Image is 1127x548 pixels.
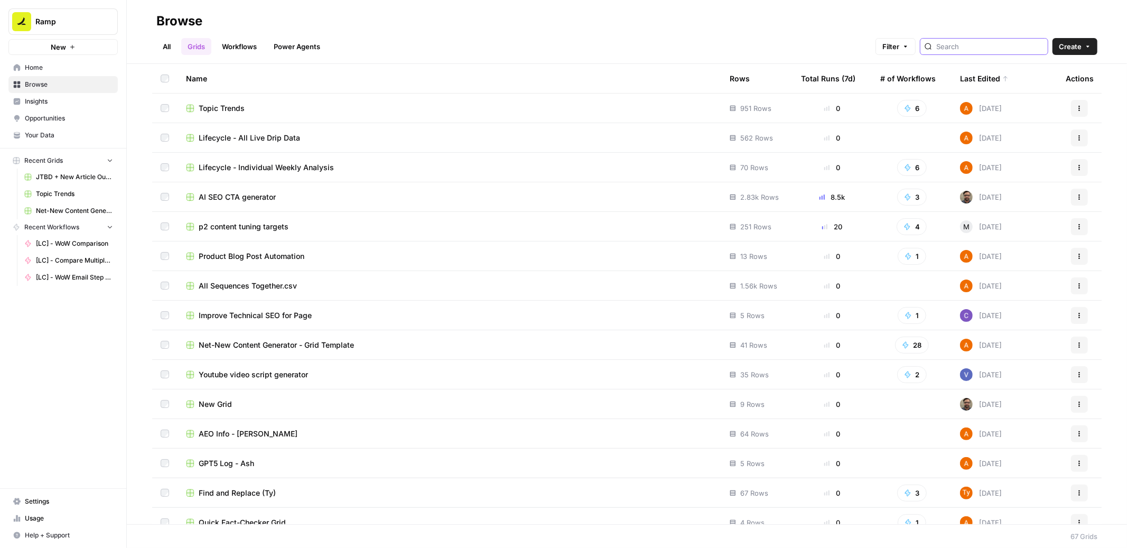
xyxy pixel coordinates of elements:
[25,97,113,106] span: Insights
[801,133,863,143] div: 0
[740,399,765,410] span: 9 Rows
[875,38,916,55] button: Filter
[960,487,973,499] img: szi60bu66hjqu9o5fojcby1muiuu
[801,399,863,410] div: 0
[801,488,863,498] div: 0
[186,64,713,93] div: Name
[960,428,973,440] img: i32oznjerd8hxcycc1k00ct90jt3
[880,64,936,93] div: # of Workflows
[740,488,768,498] span: 67 Rows
[20,185,118,202] a: Topic Trends
[897,366,927,383] button: 2
[960,64,1009,93] div: Last Edited
[186,369,713,380] a: Youtube video script generator
[156,38,177,55] a: All
[960,368,1002,381] div: [DATE]
[1053,38,1097,55] button: Create
[895,337,929,354] button: 28
[960,250,973,263] img: i32oznjerd8hxcycc1k00ct90jt3
[897,485,927,501] button: 3
[8,153,118,169] button: Recent Grids
[20,269,118,286] a: [LC] - WoW Email Step Comparison
[740,429,769,439] span: 64 Rows
[897,100,927,117] button: 6
[898,514,926,531] button: 1
[8,8,118,35] button: Workspace: Ramp
[199,488,276,498] span: Find and Replace (Ty)
[199,162,334,173] span: Lifecycle - Individual Weekly Analysis
[963,221,970,232] span: M
[199,221,288,232] span: p2 content tuning targets
[960,487,1002,499] div: [DATE]
[186,281,713,291] a: All Sequences Together.csv
[199,517,286,528] span: Quick Fact-Checker Grid
[960,339,973,351] img: i32oznjerd8hxcycc1k00ct90jt3
[740,340,767,350] span: 41 Rows
[51,42,66,52] span: New
[960,428,1002,440] div: [DATE]
[199,369,308,380] span: Youtube video script generator
[960,132,1002,144] div: [DATE]
[740,517,765,528] span: 4 Rows
[186,399,713,410] a: New Grid
[801,221,863,232] div: 20
[25,497,113,506] span: Settings
[199,251,304,262] span: Product Blog Post Automation
[898,248,926,265] button: 1
[36,256,113,265] span: [LC] - Compare Multiple Weeks
[186,310,713,321] a: Improve Technical SEO for Page
[199,399,232,410] span: New Grid
[20,202,118,219] a: Net-New Content Generator - Grid Template
[36,273,113,282] span: [LC] - WoW Email Step Comparison
[801,162,863,173] div: 0
[199,103,245,114] span: Topic Trends
[216,38,263,55] a: Workflows
[8,219,118,235] button: Recent Workflows
[1066,64,1094,93] div: Actions
[801,458,863,469] div: 0
[960,339,1002,351] div: [DATE]
[960,191,1002,203] div: [DATE]
[740,369,769,380] span: 35 Rows
[960,191,973,203] img: w3u4o0x674bbhdllp7qjejaf0yui
[960,398,973,411] img: w3u4o0x674bbhdllp7qjejaf0yui
[801,64,855,93] div: Total Runs (7d)
[960,102,973,115] img: i32oznjerd8hxcycc1k00ct90jt3
[740,458,765,469] span: 5 Rows
[801,251,863,262] div: 0
[25,114,113,123] span: Opportunities
[199,133,300,143] span: Lifecycle - All Live Drip Data
[186,517,713,528] a: Quick Fact-Checker Grid
[199,281,297,291] span: All Sequences Together.csv
[24,156,63,165] span: Recent Grids
[181,38,211,55] a: Grids
[186,458,713,469] a: GPT5 Log - Ash
[8,39,118,55] button: New
[882,41,899,52] span: Filter
[897,189,927,206] button: 3
[960,368,973,381] img: 2tijbeq1l253n59yk5qyo2htxvbk
[801,192,863,202] div: 8.5k
[801,310,863,321] div: 0
[186,162,713,173] a: Lifecycle - Individual Weekly Analysis
[960,250,1002,263] div: [DATE]
[8,110,118,127] a: Opportunities
[25,63,113,72] span: Home
[36,239,113,248] span: [LC] - WoW Comparison
[20,252,118,269] a: [LC] - Compare Multiple Weeks
[186,133,713,143] a: Lifecycle - All Live Drip Data
[35,16,99,27] span: Ramp
[740,162,768,173] span: 70 Rows
[8,59,118,76] a: Home
[20,169,118,185] a: JTBD + New Article Output
[960,280,973,292] img: i32oznjerd8hxcycc1k00ct90jt3
[960,398,1002,411] div: [DATE]
[199,340,354,350] span: Net-New Content Generator - Grid Template
[25,131,113,140] span: Your Data
[936,41,1044,52] input: Search
[186,221,713,232] a: p2 content tuning targets
[740,251,767,262] span: 13 Rows
[898,307,926,324] button: 1
[801,369,863,380] div: 0
[960,457,973,470] img: i32oznjerd8hxcycc1k00ct90jt3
